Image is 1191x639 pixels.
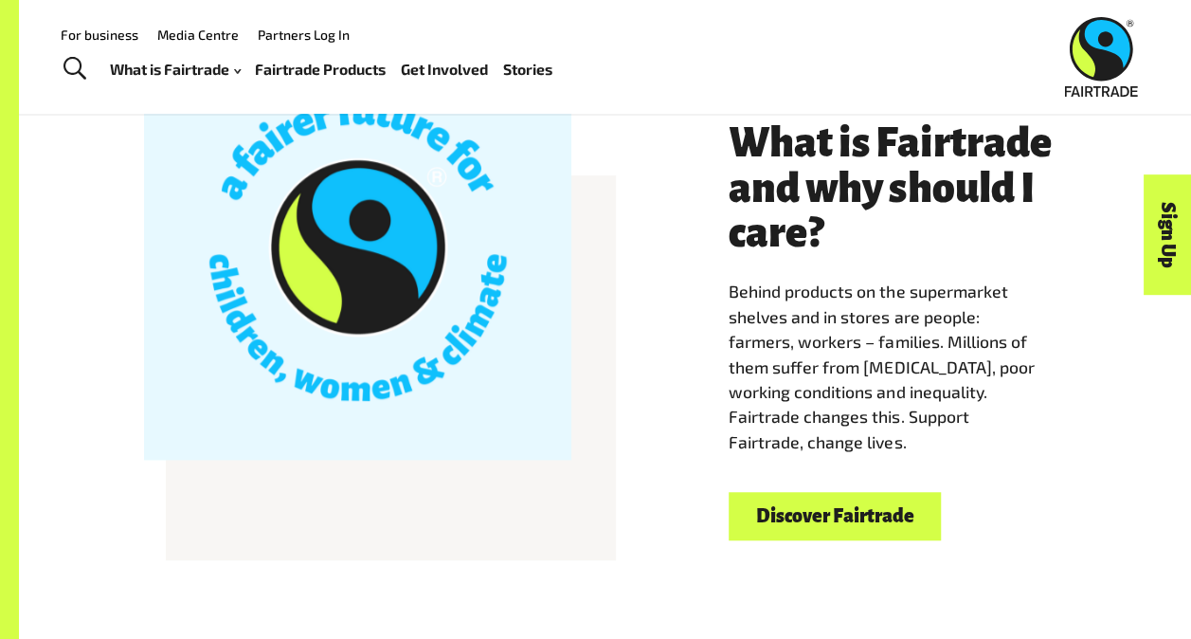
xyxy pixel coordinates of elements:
[255,56,386,82] a: Fairtrade Products
[401,56,488,82] a: Get Involved
[729,281,1034,451] span: Behind products on the supermarket shelves and in stores are people: farmers, workers – families....
[51,46,98,93] a: Toggle Search
[61,27,138,43] a: For business
[503,56,552,82] a: Stories
[1065,17,1138,97] img: Fairtrade Australia New Zealand logo
[729,121,1066,257] h3: What is Fairtrade and why should I care?
[157,27,239,43] a: Media Centre
[110,56,241,82] a: What is Fairtrade
[258,27,350,43] a: Partners Log In
[729,492,941,540] a: Discover Fairtrade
